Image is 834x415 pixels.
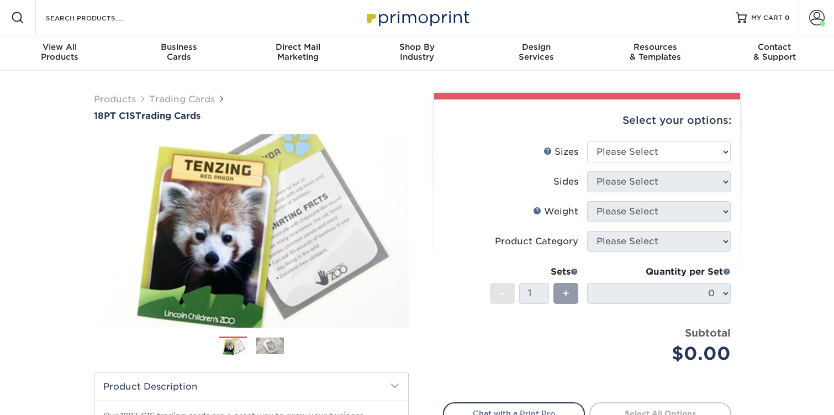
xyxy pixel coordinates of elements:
[553,175,578,188] div: Sides
[533,205,578,218] div: Weight
[238,35,357,71] a: Direct MailMarketing
[357,42,477,52] span: Shop By
[715,42,834,62] div: & Support
[495,235,578,248] div: Product Category
[785,14,790,22] span: 0
[587,265,731,279] div: Quantity per Set
[362,6,472,29] img: Primoprint
[443,99,731,141] div: Select your options:
[357,42,477,62] div: Industry
[477,42,596,62] div: Services
[238,42,357,62] div: Marketing
[596,42,715,52] span: Resources
[357,35,477,71] a: Shop ByIndustry
[596,42,715,62] div: & Templates
[119,42,239,62] div: Cards
[685,327,731,339] strong: Subtotal
[256,337,284,354] img: Trading Cards 02
[477,35,596,71] a: DesignServices
[477,42,596,52] span: Design
[490,265,578,279] div: Sets
[595,340,731,367] div: $0.00
[94,122,409,340] img: 18PT C1S 01
[119,35,239,71] a: BusinessCards
[94,94,136,104] a: Products
[715,35,834,71] a: Contact& Support
[94,111,409,121] a: 18PT C1STrading Cards
[119,42,239,52] span: Business
[238,42,357,52] span: Direct Mail
[543,145,578,159] div: Sizes
[596,35,715,71] a: Resources& Templates
[751,13,783,23] span: MY CART
[149,94,215,104] a: Trading Cards
[562,285,569,302] span: +
[94,111,409,121] h1: Trading Cards
[94,111,135,121] span: 18PT C1S
[500,285,505,302] span: -
[94,372,408,401] h2: Product Description
[219,337,247,356] img: Trading Cards 01
[715,42,834,52] span: Contact
[45,11,152,24] input: SEARCH PRODUCTS.....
